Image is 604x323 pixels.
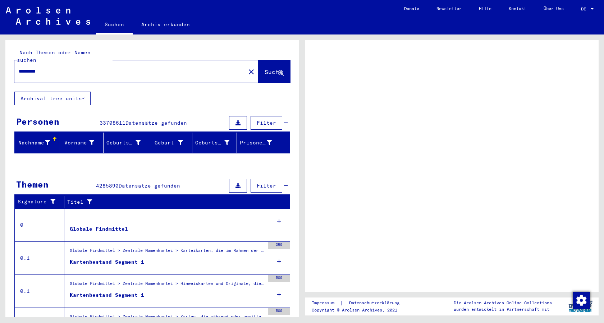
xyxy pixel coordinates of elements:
div: Geburt‏ [151,137,192,148]
div: Geburtsdatum [195,139,229,147]
span: 33708611 [100,120,125,126]
span: DE [581,6,589,11]
div: Prisoner # [240,137,281,148]
div: Kartenbestand Segment 1 [70,291,144,299]
button: Filter [251,116,282,130]
a: Suchen [96,16,133,34]
p: Copyright © Arolsen Archives, 2021 [312,307,408,313]
td: 0.1 [15,274,64,308]
div: Geburtsdatum [195,137,238,148]
button: Suche [258,60,290,83]
a: Archiv erkunden [133,16,198,33]
div: Titel [67,196,283,208]
div: Nachname [18,139,50,147]
img: yv_logo.png [567,297,594,315]
img: Arolsen_neg.svg [6,7,90,25]
td: 0 [15,208,64,241]
button: Filter [251,179,282,193]
div: 350 [268,242,290,249]
div: Geburtsname [106,137,150,148]
div: Vorname [62,137,104,148]
div: Globale Findmittel [70,225,128,233]
div: Signature [18,196,66,208]
p: wurden entwickelt in Partnerschaft mit [454,306,552,313]
mat-header-cell: Prisoner # [237,133,290,153]
mat-header-cell: Vorname [59,133,104,153]
div: Prisoner # [240,139,272,147]
span: 4285890 [96,183,119,189]
div: Globale Findmittel > Zentrale Namenkartei > Karteikarten, die im Rahmen der sequentiellen Massend... [70,247,265,257]
span: Suche [265,68,283,75]
td: 0.1 [15,241,64,274]
mat-header-cell: Nachname [15,133,59,153]
div: 500 [268,275,290,282]
div: | [312,299,408,307]
mat-header-cell: Geburt‏ [148,133,193,153]
button: Archival tree units [14,92,91,105]
div: Titel [67,198,276,206]
div: Signature [18,198,59,206]
div: Geburt‏ [151,139,183,147]
div: Personen [16,115,59,128]
div: Globale Findmittel > Zentrale Namenkartei > Hinweiskarten und Originale, die in T/D-Fällen aufgef... [70,280,265,290]
mat-header-cell: Geburtsname [104,133,148,153]
img: Zustimmung ändern [573,292,590,309]
span: Filter [257,183,276,189]
mat-label: Nach Themen oder Namen suchen [17,49,91,63]
div: Kartenbestand Segment 1 [70,258,144,266]
div: Vorname [62,139,95,147]
a: Impressum [312,299,340,307]
span: Datensätze gefunden [125,120,187,126]
span: Datensätze gefunden [119,183,180,189]
div: Themen [16,178,49,191]
button: Clear [244,64,258,79]
div: 500 [268,308,290,315]
a: Datenschutzerklärung [343,299,408,307]
mat-icon: close [247,68,256,76]
div: Nachname [18,137,59,148]
span: Filter [257,120,276,126]
p: Die Arolsen Archives Online-Collections [454,300,552,306]
mat-header-cell: Geburtsdatum [192,133,237,153]
div: Geburtsname [106,139,141,147]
